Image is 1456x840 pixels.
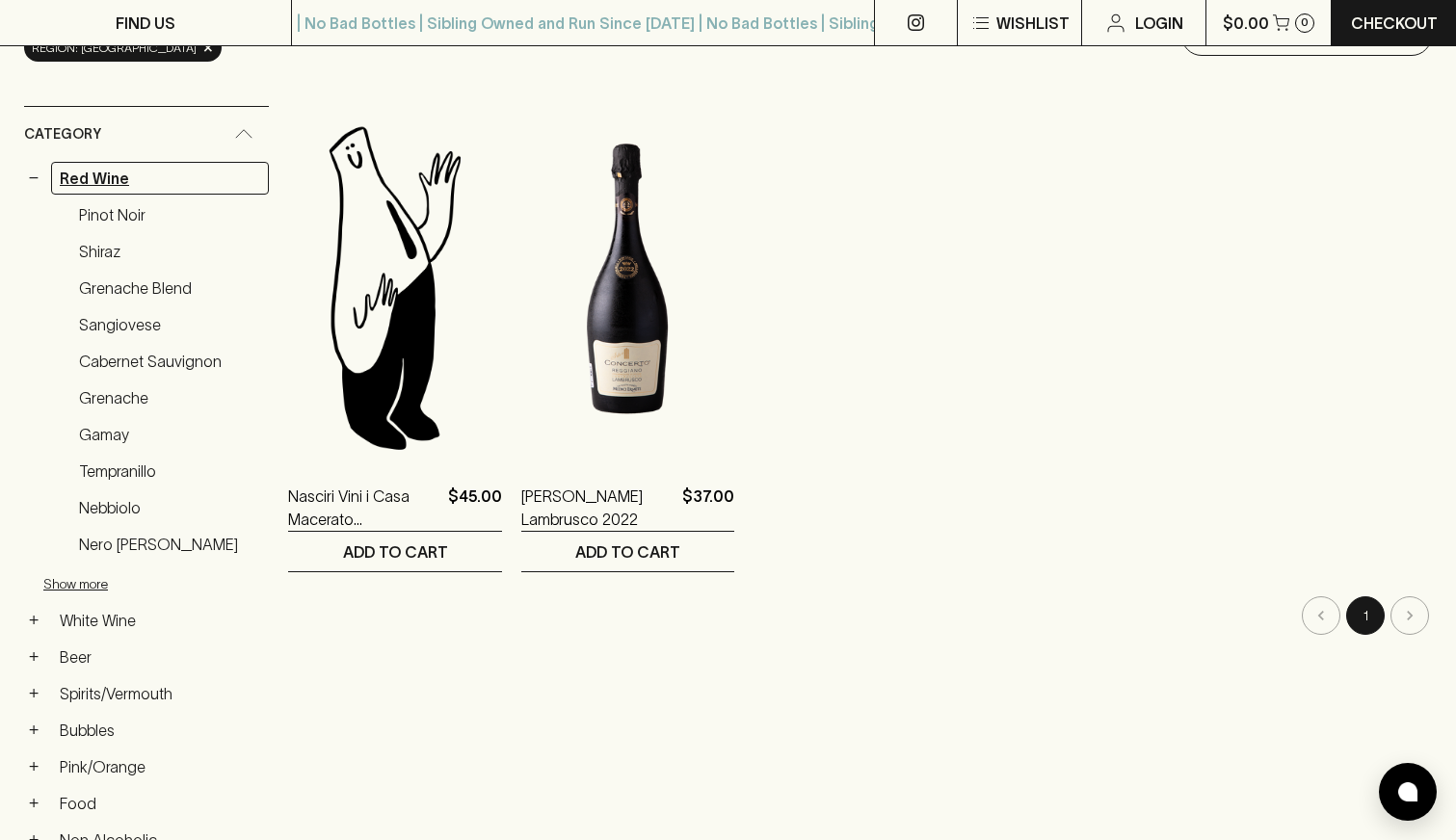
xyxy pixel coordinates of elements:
p: $45.00 [448,485,502,531]
p: ADD TO CART [343,540,448,564]
img: bubble-icon [1398,782,1417,801]
p: ADD TO CART [575,540,680,564]
p: Wishlist [996,12,1070,35]
a: Pink/Orange [51,750,269,783]
a: Food [51,787,269,820]
button: + [24,684,43,703]
a: Nebbiolo [70,491,269,524]
div: Category [24,107,269,162]
p: FIND US [116,12,175,35]
a: Beer [51,641,269,673]
a: Spirits/Vermouth [51,677,269,710]
nav: pagination navigation [288,596,1432,635]
p: $0.00 [1223,12,1269,35]
a: [PERSON_NAME] Lambrusco 2022 [521,485,675,531]
button: page 1 [1346,596,1385,635]
span: × [202,38,214,58]
a: Bubbles [51,714,269,747]
p: Login [1135,12,1183,35]
button: ADD TO CART [521,532,734,571]
p: Checkout [1351,12,1438,35]
a: Nero [PERSON_NAME] [70,528,269,561]
span: Category [24,122,101,146]
img: Medici Ermete Lambrusco 2022 [521,118,734,456]
a: Pinot Noir [70,198,269,231]
button: + [24,611,43,630]
button: ADD TO CART [288,532,501,571]
a: Grenache Blend [70,272,269,304]
a: Grenache [70,381,269,414]
a: Sangiovese [70,308,269,341]
button: − [24,169,43,188]
button: Show more [43,564,296,604]
a: Tempranillo [70,455,269,487]
a: White Wine [51,604,269,637]
a: Gamay [70,418,269,451]
a: Red Wine [51,162,269,195]
span: region: [GEOGRAPHIC_DATA] [32,39,197,58]
img: Blackhearts & Sparrows Man [288,118,501,456]
button: + [24,721,43,740]
p: 0 [1301,17,1309,28]
button: + [24,794,43,813]
a: Shiraz [70,235,269,268]
p: $37.00 [682,485,734,531]
button: + [24,757,43,776]
a: Cabernet Sauvignon [70,345,269,378]
button: + [24,647,43,667]
a: Nasciri Vini i Casa Macerato [PERSON_NAME] [PERSON_NAME] 2023 [288,485,439,531]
